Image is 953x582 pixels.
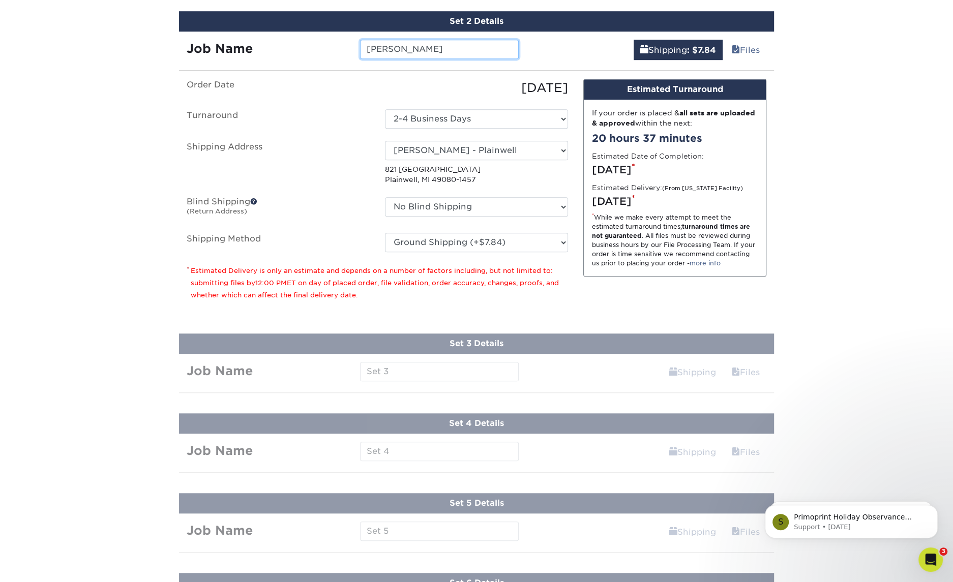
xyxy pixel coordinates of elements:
span: shipping [669,367,677,377]
p: 821 [GEOGRAPHIC_DATA] Plainwell, MI 49080-1457 [385,164,568,185]
div: Estimated Turnaround [584,79,766,100]
a: Shipping [663,522,723,542]
a: Files [725,522,766,542]
span: files [732,45,740,55]
span: files [732,447,740,457]
div: If your order is placed & within the next: [592,108,758,129]
strong: turnaround times are not guaranteed [592,223,750,239]
iframe: Intercom notifications message [750,483,953,555]
label: Shipping Method [179,233,377,252]
label: Estimated Date of Completion: [592,151,704,161]
div: While we make every attempt to meet the estimated turnaround times; . All files must be reviewed ... [592,213,758,268]
span: 3 [939,547,947,556]
span: 12:00 PM [255,279,287,287]
span: shipping [640,45,648,55]
a: Files [725,362,766,382]
b: : $7.84 [687,45,716,55]
a: Files [725,442,766,462]
a: Files [725,40,766,60]
a: more info [690,259,721,267]
input: Enter a job name [360,40,518,59]
small: Estimated Delivery is only an estimate and depends on a number of factors including, but not limi... [191,267,559,299]
div: [DATE] [592,194,758,209]
span: shipping [669,527,677,537]
small: (Return Address) [187,207,247,215]
label: Turnaround [179,109,377,129]
a: Shipping: $7.84 [634,40,723,60]
label: Blind Shipping [179,197,377,221]
div: Set 2 Details [179,11,774,32]
div: [DATE] [377,79,576,97]
iframe: Intercom live chat [918,547,943,572]
span: shipping [669,447,677,457]
label: Estimated Delivery: [592,182,743,193]
div: 20 hours 37 minutes [592,131,758,146]
a: Shipping [663,442,723,462]
span: files [732,367,740,377]
label: Order Date [179,79,377,97]
span: files [732,527,740,537]
label: Shipping Address [179,141,377,185]
strong: Job Name [187,41,253,56]
small: (From [US_STATE] Facility) [662,185,743,192]
a: Shipping [663,362,723,382]
div: [DATE] [592,162,758,177]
